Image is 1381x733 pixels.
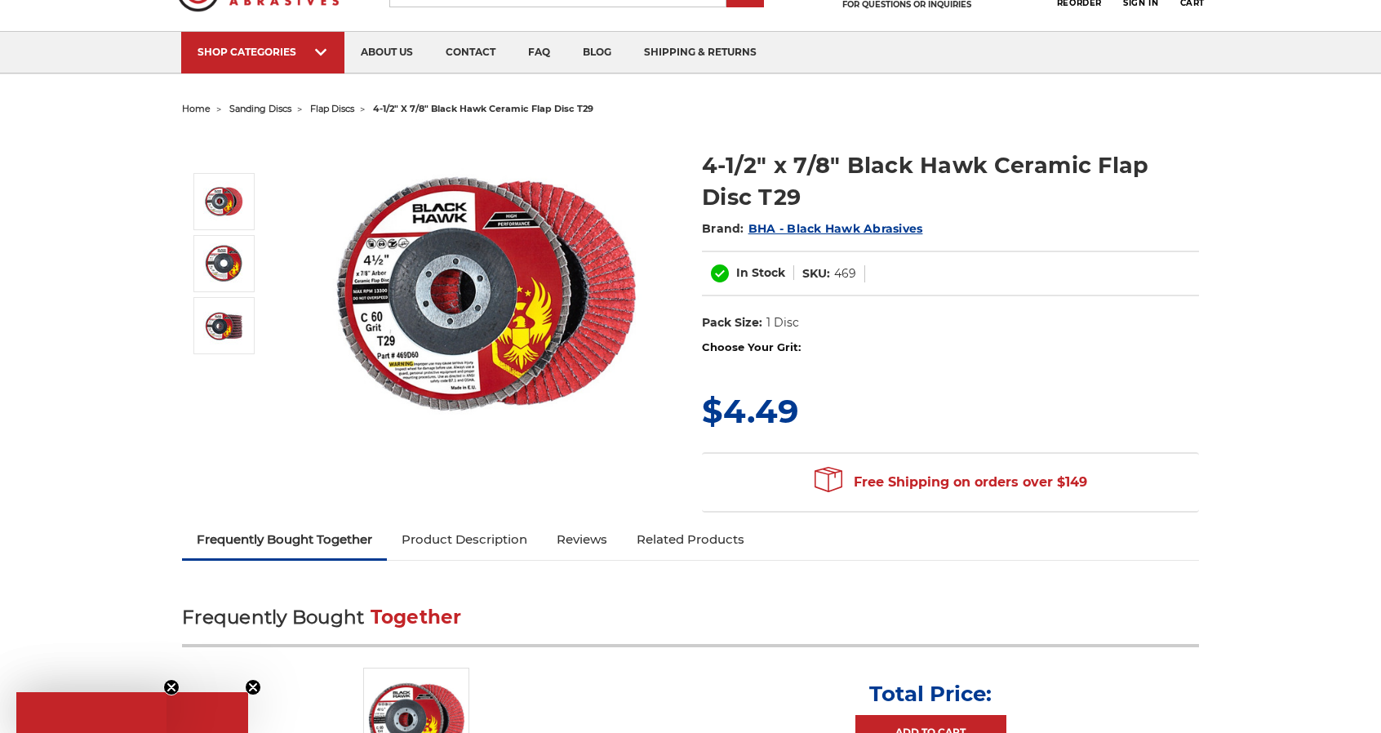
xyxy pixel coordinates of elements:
dd: 469 [834,265,856,282]
div: Close teaser [16,692,248,733]
span: Free Shipping on orders over $149 [815,466,1087,499]
img: 4-1/2" x 7/8" Black Hawk Ceramic Flap Disc T29 [322,132,649,459]
span: $4.49 [702,391,798,431]
img: 4-1/2" x 7/8" Black Hawk Ceramic Flap Disc T29 [203,181,244,222]
a: Reviews [542,522,622,558]
span: 4-1/2" x 7/8" black hawk ceramic flap disc t29 [373,103,593,114]
dt: SKU: [802,265,830,282]
a: shipping & returns [628,32,773,73]
a: Related Products [622,522,759,558]
div: Close teaser [16,692,167,733]
dd: 1 Disc [766,314,799,331]
button: Close teaser [245,679,261,695]
a: contact [429,32,512,73]
img: 4-1/2" x 7/8" Black Hawk Ceramic Flap Disc T29 [203,243,244,284]
a: BHA - Black Hawk Abrasives [748,221,923,236]
dt: Pack Size: [702,314,762,331]
a: flap discs [310,103,354,114]
a: about us [344,32,429,73]
a: home [182,103,211,114]
div: SHOP CATEGORIES [198,46,328,58]
img: 4-1/2" x 7/8" Black Hawk Ceramic Flap Disc T29 [203,305,244,346]
span: Frequently Bought [182,606,364,629]
label: Choose Your Grit: [702,340,1199,356]
h1: 4-1/2" x 7/8" Black Hawk Ceramic Flap Disc T29 [702,149,1199,213]
span: In Stock [736,265,785,280]
a: Product Description [387,522,542,558]
a: blog [566,32,628,73]
a: Frequently Bought Together [182,522,387,558]
a: faq [512,32,566,73]
button: Close teaser [163,679,180,695]
a: sanding discs [229,103,291,114]
p: Total Price: [869,681,992,707]
span: Together [371,606,462,629]
span: Brand: [702,221,744,236]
